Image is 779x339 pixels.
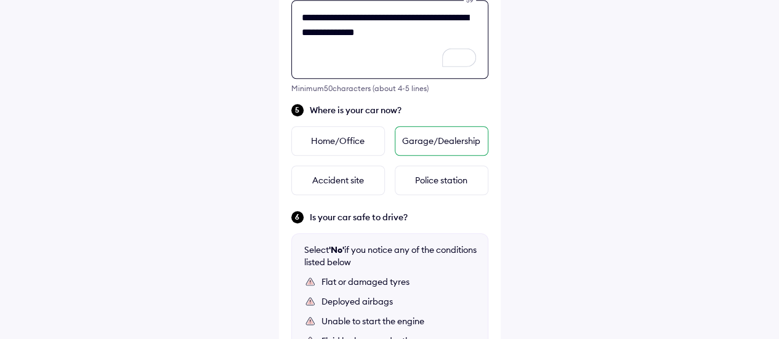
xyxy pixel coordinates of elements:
[395,126,488,156] div: Garage/Dealership
[321,276,475,288] div: Flat or damaged tyres
[321,295,475,308] div: Deployed airbags
[291,84,488,93] div: Minimum 50 characters (about 4-5 lines)
[329,244,344,255] b: 'No'
[310,104,488,116] span: Where is your car now?
[304,244,477,268] div: Select if you notice any of the conditions listed below
[291,126,385,156] div: Home/Office
[321,315,475,327] div: Unable to start the engine
[310,211,488,223] span: Is your car safe to drive?
[291,166,385,195] div: Accident site
[395,166,488,195] div: Police station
